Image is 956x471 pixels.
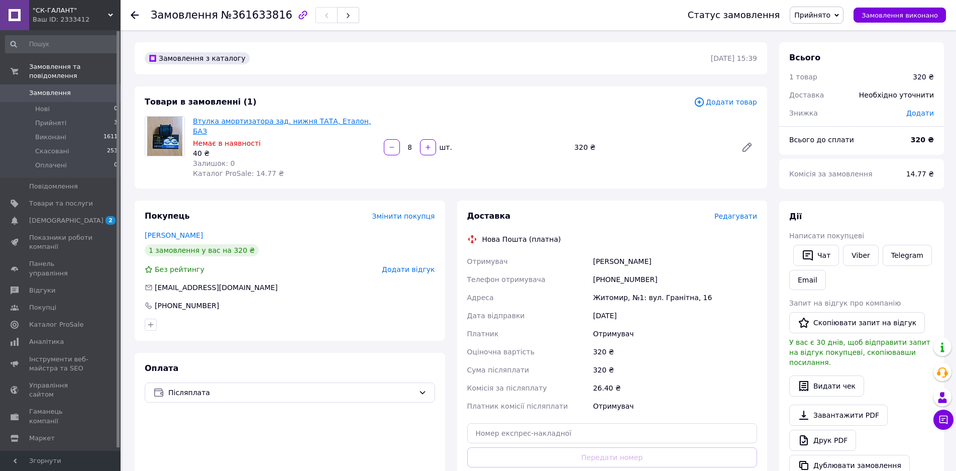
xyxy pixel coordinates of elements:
[906,170,934,178] span: 14.77 ₴
[467,402,568,410] span: Платник комісії післяплати
[29,337,64,346] span: Аналітика
[467,384,547,392] span: Комісія за післяплату
[382,265,435,273] span: Додати відгук
[591,252,759,270] div: [PERSON_NAME]
[29,320,83,329] span: Каталог ProSale
[591,397,759,415] div: Отримувач
[193,159,235,167] span: Залишок: 0
[114,105,118,114] span: 0
[35,105,50,114] span: Нові
[168,387,414,398] span: Післяплата
[145,52,250,64] div: Замовлення з каталогу
[862,12,938,19] span: Замовлення виконано
[35,133,66,142] span: Виконані
[145,211,190,221] span: Покупець
[5,35,119,53] input: Пошук
[854,8,946,23] button: Замовлення виконано
[467,294,494,302] span: Адреса
[29,199,93,208] span: Товари та послуги
[145,231,203,239] a: [PERSON_NAME]
[467,348,535,356] span: Оціночна вартість
[467,423,758,443] input: Номер експрес-накладної
[591,270,759,289] div: [PHONE_NUMBER]
[35,119,66,128] span: Прийняті
[467,275,546,284] span: Телефон отримувача
[933,410,953,430] button: Чат з покупцем
[789,170,873,178] span: Комісія за замовлення
[853,84,940,106] div: Необхідно уточнити
[151,9,218,21] span: Замовлення
[29,62,121,80] span: Замовлення та повідомлення
[789,212,802,221] span: Дії
[591,307,759,325] div: [DATE]
[221,9,292,21] span: №361633816
[480,234,564,244] div: Нова Пошта (платна)
[372,212,435,220] span: Змінити покупця
[29,182,78,191] span: Повідомлення
[114,161,118,170] span: 0
[711,54,757,62] time: [DATE] 15:39
[155,284,278,292] span: [EMAIL_ADDRESS][DOMAIN_NAME]
[591,343,759,361] div: 320 ₴
[437,142,453,152] div: шт.
[694,97,757,108] span: Додати товар
[913,72,934,82] div: 320 ₴
[145,97,257,107] span: Товари в замовленні (1)
[789,375,864,397] button: Видати чек
[147,117,183,156] img: Втулка амортизатора зад. нижня ТАТА, Еталон, БАЗ
[467,330,499,338] span: Платник
[789,136,854,144] span: Всього до сплати
[107,147,118,156] span: 253
[591,325,759,343] div: Отримувач
[789,109,818,117] span: Знижка
[714,212,757,220] span: Редагувати
[29,303,56,312] span: Покупці
[29,434,55,443] span: Маркет
[789,53,820,62] span: Всього
[114,119,118,128] span: 3
[737,137,757,157] a: Редагувати
[467,257,508,265] span: Отримувач
[883,245,932,266] a: Telegram
[789,299,901,307] span: Запит на відгук про компанію
[155,265,204,273] span: Без рейтингу
[794,11,830,19] span: Прийнято
[789,430,856,451] a: Друк PDF
[145,363,178,373] span: Оплата
[591,361,759,379] div: 320 ₴
[789,91,824,99] span: Доставка
[29,407,93,425] span: Гаманець компанії
[789,312,925,333] button: Скопіювати запит на відгук
[35,161,67,170] span: Оплачені
[29,233,93,251] span: Показники роботи компанії
[193,169,284,177] span: Каталог ProSale: 14.77 ₴
[131,10,139,20] div: Повернутися назад
[33,15,121,24] div: Ваш ID: 2333412
[103,133,118,142] span: 1611
[591,379,759,397] div: 26.40 ₴
[591,289,759,307] div: Житомир, №1: вул. Гранітна, 16
[467,366,529,374] span: Сума післяплати
[789,338,930,366] span: У вас є 30 днів, щоб відправити запит на відгук покупцеві, скопіювавши посилання.
[789,270,826,290] button: Email
[154,301,220,311] div: [PHONE_NUMBER]
[467,312,525,320] span: Дата відправки
[29,216,103,225] span: [DEMOGRAPHIC_DATA]
[35,147,69,156] span: Скасовані
[105,216,116,225] span: 2
[793,245,839,266] button: Чат
[193,139,261,147] span: Немає в наявності
[193,148,376,158] div: 40 ₴
[467,211,511,221] span: Доставка
[906,109,934,117] span: Додати
[29,286,55,295] span: Відгуки
[193,117,371,135] a: Втулка амортизатора зад. нижня ТАТА, Еталон, БАЗ
[789,405,888,426] a: Завантажити PDF
[33,6,108,15] span: "СК-ГАЛАНТ"
[789,73,817,81] span: 1 товар
[29,355,93,373] span: Інструменти веб-майстра та SEO
[570,140,733,154] div: 320 ₴
[843,245,878,266] a: Viber
[29,259,93,277] span: Панель управління
[688,10,780,20] div: Статус замовлення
